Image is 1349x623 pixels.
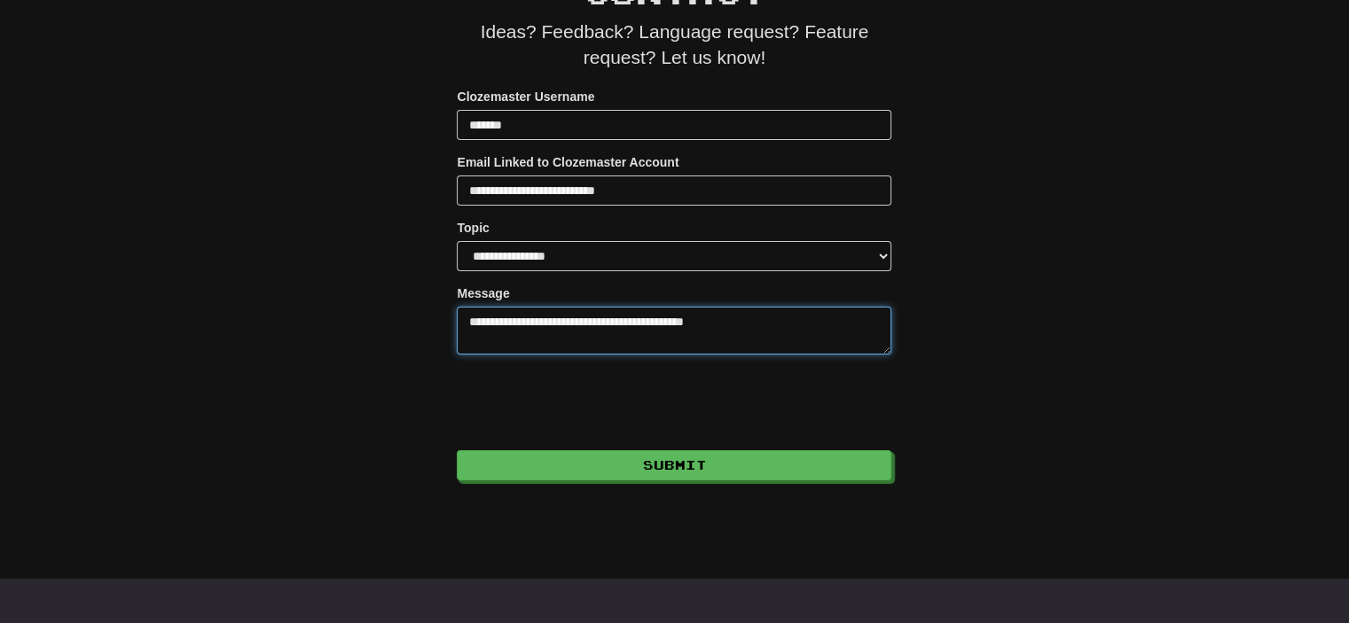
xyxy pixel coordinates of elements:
label: Email Linked to Clozemaster Account [457,153,678,171]
iframe: reCAPTCHA [457,368,726,437]
label: Clozemaster Username [457,88,594,105]
label: Message [457,284,509,302]
p: Ideas? Feedback? Language request? Feature request? Let us know! [457,19,891,71]
button: Submit [457,450,891,480]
